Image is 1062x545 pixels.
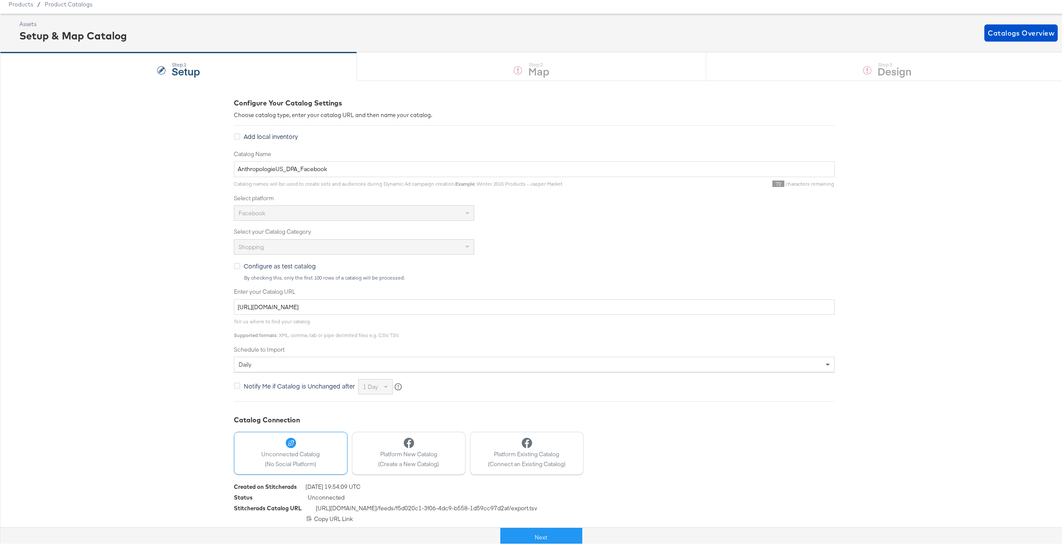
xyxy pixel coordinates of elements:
label: Select platform [234,193,835,201]
span: Platform Existing Catalog [488,449,566,457]
span: Platform New Catalog [378,449,439,457]
strong: Supported formats [234,330,277,337]
label: Select your Catalog Category [234,226,835,234]
label: Enter your Catalog URL [234,286,835,294]
span: 72 [772,179,784,185]
span: daily [239,359,251,367]
span: Catalogs Overview [988,25,1054,37]
label: Catalog Name [234,148,835,157]
div: Catalog Connection [234,413,835,423]
input: Enter Catalog URL, e.g. http://www.example.com/products.xml [234,298,835,313]
span: (No Social Platform) [262,458,320,467]
span: (Connect an Existing Catalog) [488,458,566,467]
span: Add local inventory [244,130,298,139]
span: 1 day [363,381,378,389]
div: Assets [19,18,127,27]
div: characters remaining [563,179,835,186]
div: Choose catalog type, enter your catalog URL and then name your catalog. [234,109,835,117]
span: Catalog names will be used to create sets and audiences during Dynamic Ad campaign creation. : Wi... [234,179,563,185]
strong: Setup [172,62,200,76]
div: By checking this, only the first 100 rows of a catalog will be processed. [244,273,835,279]
div: Status [234,492,253,500]
button: Catalogs Overview [984,23,1058,40]
span: (Create a New Catalog) [378,458,439,467]
button: Platform Existing Catalog(Connect an Existing Catalog) [470,430,584,473]
button: Platform New Catalog(Create a New Catalog) [352,430,466,473]
div: Setup & Map Catalog [19,27,127,41]
span: Configure as test catalog [244,260,316,268]
span: Notify Me if Catalog is Unchanged after [244,380,355,388]
span: Tell us where to find your catalog. : XML, comma, tab or pipe delimited files e.g. CSV, TSV. [234,316,399,337]
button: Unconnected Catalog(No Social Platform) [234,430,348,473]
span: [DATE] 19:54:09 UTC [306,481,360,492]
div: Configure Your Catalog Settings [234,96,835,106]
label: Schedule to Import [234,344,835,352]
div: Created on Stitcherads [234,481,297,489]
div: Copy URL Link [234,513,835,521]
span: Unconnected Catalog [262,449,320,457]
span: [URL][DOMAIN_NAME] /feeds/ f5d020c1-3f06-4dc9-b558-1d59cc97d2af /export.tsv [316,503,537,513]
span: Shopping [239,241,264,249]
div: Stitcherads Catalog URL [234,503,302,511]
span: Unconnected [308,492,345,503]
strong: Example [455,179,475,185]
div: Step: 1 [172,60,200,66]
input: Name your catalog e.g. My Dynamic Product Catalog [234,160,835,175]
span: Facebook [239,208,265,215]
